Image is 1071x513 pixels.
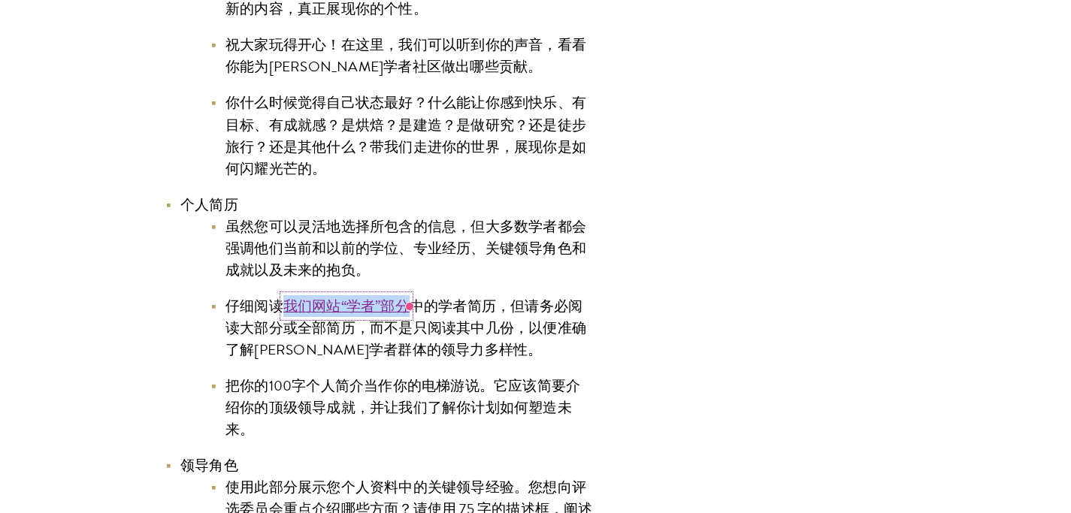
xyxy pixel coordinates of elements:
[180,455,238,475] font: 领导角色
[225,295,283,317] font: 仔细阅读
[180,195,238,215] font: 个人简历
[225,295,586,361] font: 中的学者简历，但请务必阅读大部分或全部简历，而不是只阅读其中几份，以便准确了解[PERSON_NAME]学者群体的领导力多样性。
[225,375,580,440] font: 把你的100字个人简介当作你的电梯游说。它应该简要介绍你的顶级领导成就，并让我们了解你计划如何塑造未来。
[225,216,586,281] font: 虽然您可以灵活地选择所包含的信息，但大多数学者都会强调他们当前和以前的学位、专业经历、关键领导角色和成就以及未来的抱负。
[283,295,410,317] a: 我们网站“学者”部分
[225,92,586,179] font: 你什么时候觉得自己状态最好？什么能让你感到快乐、有目标、有成就感？是烘焙？是建造？是做研究？还是徒步旅行？还是其他什么？带我们走进你的世界，展现你是如何闪耀光芒的。
[225,34,586,77] font: 祝大家玩得开心！在这里，我们可以听到你的声音，看看你能为[PERSON_NAME]学者社区做出哪些贡献。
